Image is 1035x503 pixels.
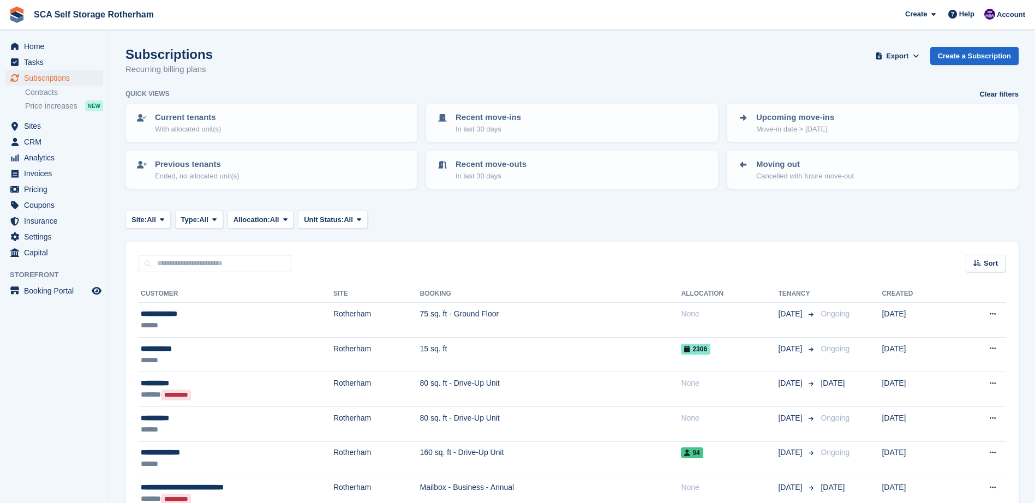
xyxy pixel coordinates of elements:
[175,211,223,229] button: Type: All
[427,105,717,141] a: Recent move-ins In last 30 days
[984,9,995,20] img: Kelly Neesham
[778,308,804,320] span: [DATE]
[155,111,221,124] p: Current tenants
[24,134,89,149] span: CRM
[427,152,717,188] a: Recent move-outs In last 30 days
[333,303,420,338] td: Rotherham
[127,152,416,188] a: Previous tenants Ended, no allocated unit(s)
[778,447,804,458] span: [DATE]
[5,118,103,134] a: menu
[5,245,103,260] a: menu
[333,285,420,303] th: Site
[681,285,778,303] th: Allocation
[882,406,953,441] td: [DATE]
[5,283,103,298] a: menu
[270,214,279,225] span: All
[905,9,927,20] span: Create
[24,197,89,213] span: Coupons
[778,412,804,424] span: [DATE]
[333,372,420,407] td: Rotherham
[155,171,240,182] p: Ended, no allocated unit(s)
[24,229,89,244] span: Settings
[125,89,170,99] h6: Quick views
[333,406,420,441] td: Rotherham
[125,63,213,76] p: Recurring billing plans
[681,447,703,458] span: 94
[125,211,171,229] button: Site: All
[155,124,221,135] p: With allocated unit(s)
[756,124,834,135] p: Move-in date > [DATE]
[984,258,998,269] span: Sort
[778,285,816,303] th: Tenancy
[24,245,89,260] span: Capital
[9,7,25,23] img: stora-icon-8386f47178a22dfd0bd8f6a31ec36ba5ce8667c1dd55bd0f319d3a0aa187defe.svg
[420,337,681,372] td: 15 sq. ft
[5,150,103,165] a: menu
[147,214,156,225] span: All
[131,214,147,225] span: Site:
[681,308,778,320] div: None
[997,9,1025,20] span: Account
[728,105,1018,141] a: Upcoming move-ins Move-in date > [DATE]
[139,285,333,303] th: Customer
[681,412,778,424] div: None
[333,441,420,476] td: Rotherham
[778,378,804,389] span: [DATE]
[930,47,1019,65] a: Create a Subscription
[90,284,103,297] a: Preview store
[125,47,213,62] h1: Subscriptions
[681,378,778,389] div: None
[234,214,270,225] span: Allocation:
[821,344,849,353] span: Ongoing
[874,47,922,65] button: Export
[778,343,804,355] span: [DATE]
[456,124,521,135] p: In last 30 days
[298,211,367,229] button: Unit Status: All
[882,441,953,476] td: [DATE]
[821,379,845,387] span: [DATE]
[5,197,103,213] a: menu
[959,9,974,20] span: Help
[5,229,103,244] a: menu
[5,134,103,149] a: menu
[681,344,710,355] span: 2306
[199,214,208,225] span: All
[344,214,353,225] span: All
[5,166,103,181] a: menu
[25,101,77,111] span: Price increases
[681,482,778,493] div: None
[155,158,240,171] p: Previous tenants
[420,285,681,303] th: Booking
[979,89,1019,100] a: Clear filters
[420,372,681,407] td: 80 sq. ft - Drive-Up Unit
[5,55,103,70] a: menu
[728,152,1018,188] a: Moving out Cancelled with future move-out
[228,211,294,229] button: Allocation: All
[85,100,103,111] div: NEW
[333,337,420,372] td: Rotherham
[10,270,109,280] span: Storefront
[5,39,103,54] a: menu
[24,166,89,181] span: Invoices
[25,100,103,112] a: Price increases NEW
[882,372,953,407] td: [DATE]
[24,150,89,165] span: Analytics
[456,171,527,182] p: In last 30 days
[756,158,854,171] p: Moving out
[821,483,845,492] span: [DATE]
[5,70,103,86] a: menu
[756,111,834,124] p: Upcoming move-ins
[24,39,89,54] span: Home
[24,70,89,86] span: Subscriptions
[420,406,681,441] td: 80 sq. ft - Drive-Up Unit
[24,213,89,229] span: Insurance
[821,448,849,457] span: Ongoing
[5,182,103,197] a: menu
[456,158,527,171] p: Recent move-outs
[420,441,681,476] td: 160 sq. ft - Drive-Up Unit
[24,55,89,70] span: Tasks
[24,283,89,298] span: Booking Portal
[456,111,521,124] p: Recent move-ins
[25,87,103,98] a: Contracts
[778,482,804,493] span: [DATE]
